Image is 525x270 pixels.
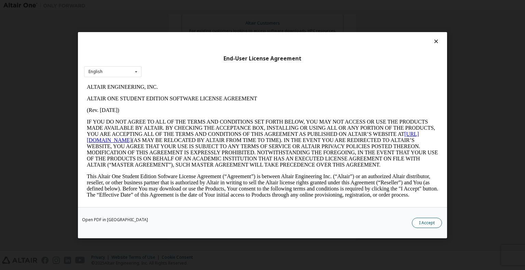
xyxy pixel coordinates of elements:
p: ALTAIR ONE STUDENT EDITION SOFTWARE LICENSE AGREEMENT [3,14,354,20]
div: End-User License Agreement [84,55,441,62]
p: ALTAIR ENGINEERING, INC. [3,3,354,9]
p: This Altair One Student Edition Software License Agreement (“Agreement”) is between Altair Engine... [3,92,354,117]
a: [URL][DOMAIN_NAME] [3,50,335,62]
div: English [89,70,103,74]
p: IF YOU DO NOT AGREE TO ALL OF THE TERMS AND CONDITIONS SET FORTH BELOW, YOU MAY NOT ACCESS OR USE... [3,38,354,87]
p: (Rev. [DATE]) [3,26,354,32]
button: I Accept [412,217,442,228]
a: Open PDF in [GEOGRAPHIC_DATA] [82,217,148,222]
